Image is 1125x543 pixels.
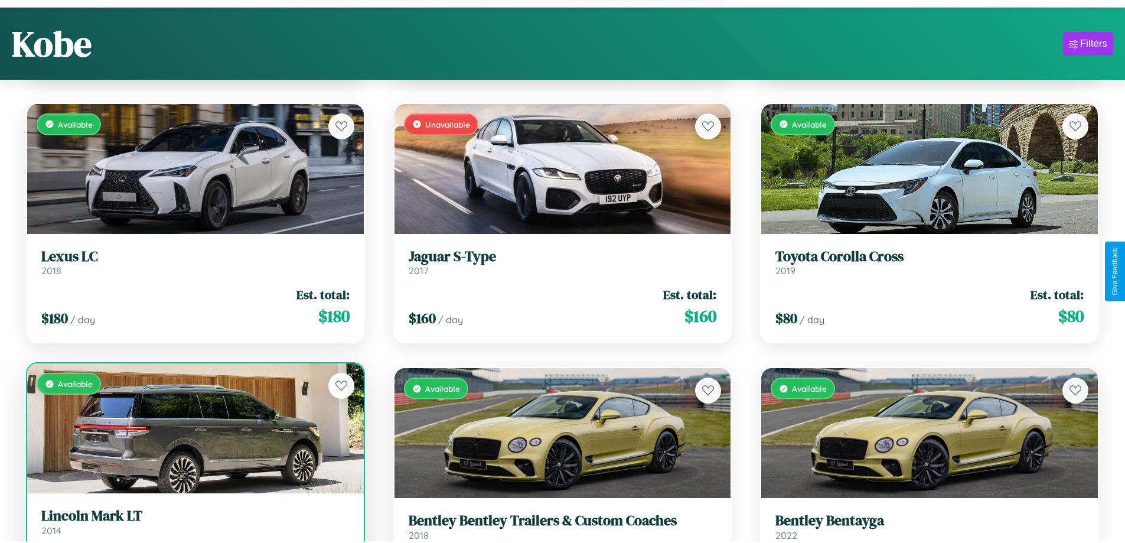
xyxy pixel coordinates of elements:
a: Jaguar S-Type2017 [409,248,717,277]
span: / day [800,314,824,326]
div: Give Feedback [1111,248,1119,295]
span: Est. total: [296,286,350,303]
h3: Bentley Bentayga [775,512,1084,529]
span: 2014 [41,525,61,537]
span: Unavailable [425,119,470,129]
span: Available [425,383,460,394]
a: Lexus LC2018 [41,248,350,277]
span: Est. total: [1031,286,1084,303]
a: Bentley Bentayga2022 [775,512,1084,541]
span: $ 180 [318,304,350,328]
h3: Lexus LC [41,248,350,265]
span: Available [792,383,827,394]
span: 2019 [775,265,795,277]
span: $ 80 [1058,304,1084,328]
a: Lincoln Mark LT2014 [41,508,350,537]
h3: Bentley Bentley Trailers & Custom Coaches [409,512,717,529]
span: $ 80 [775,308,797,328]
a: Toyota Corolla Cross2019 [775,248,1084,277]
span: Available [58,379,93,389]
h3: Lincoln Mark LT [41,508,350,525]
span: 2017 [409,265,428,277]
span: $ 160 [684,304,716,328]
a: Bentley Bentley Trailers & Custom Coaches2018 [409,512,717,541]
span: 2018 [41,265,61,277]
span: / day [438,314,463,326]
div: Filters [1080,38,1107,50]
h3: Toyota Corolla Cross [775,248,1084,265]
span: / day [70,314,95,326]
span: Est. total: [663,286,716,303]
h1: Kobe [12,19,92,68]
span: 2022 [775,529,797,541]
span: Available [792,119,827,129]
span: Available [58,119,93,129]
button: Filters [1063,32,1113,56]
span: 2018 [409,529,429,541]
span: $ 160 [409,308,436,328]
h3: Jaguar S-Type [409,248,717,265]
span: $ 180 [41,308,68,328]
